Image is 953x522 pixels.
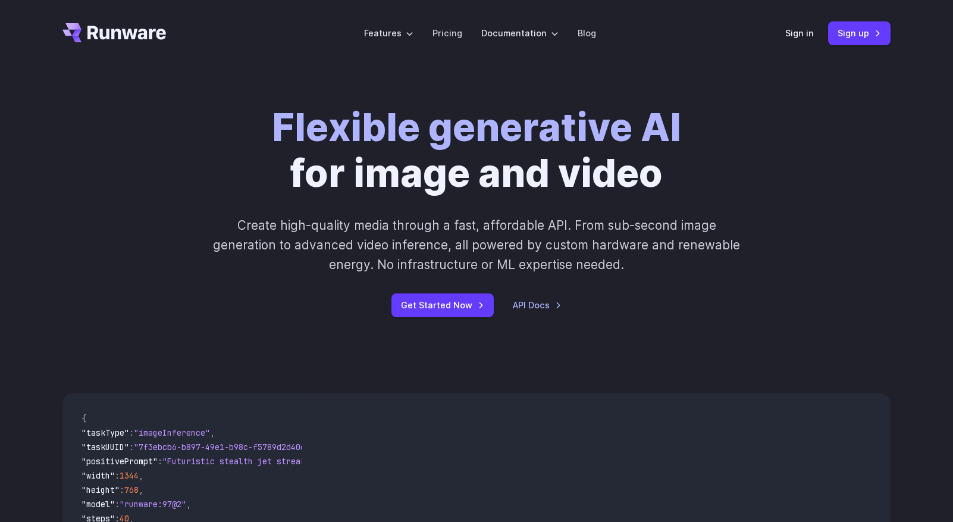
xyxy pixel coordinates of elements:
[212,215,742,275] p: Create high-quality media through a fast, affordable API. From sub-second image generation to adv...
[120,499,186,510] span: "runware:97@2"
[134,442,315,452] span: "7f3ebcb6-b897-49e1-b98c-f5789d2d40d7"
[158,456,162,467] span: :
[828,21,891,45] a: Sign up
[578,26,596,40] a: Blog
[120,485,124,495] span: :
[81,485,120,495] span: "height"
[272,104,681,150] strong: Flexible generative AI
[81,427,129,438] span: "taskType"
[391,293,494,317] a: Get Started Now
[162,456,595,467] span: "Futuristic stealth jet streaking through a neon-lit cityscape with glowing purple exhaust"
[364,26,413,40] label: Features
[481,26,559,40] label: Documentation
[129,442,134,452] span: :
[129,427,134,438] span: :
[81,456,158,467] span: "positivePrompt"
[513,298,562,312] a: API Docs
[62,23,166,42] a: Go to /
[81,470,115,481] span: "width"
[81,413,86,424] span: {
[210,427,215,438] span: ,
[139,485,143,495] span: ,
[272,105,681,196] h1: for image and video
[120,470,139,481] span: 1344
[432,26,462,40] a: Pricing
[785,26,814,40] a: Sign in
[81,442,129,452] span: "taskUUID"
[124,485,139,495] span: 768
[139,470,143,481] span: ,
[115,499,120,510] span: :
[134,427,210,438] span: "imageInference"
[81,499,115,510] span: "model"
[115,470,120,481] span: :
[186,499,191,510] span: ,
